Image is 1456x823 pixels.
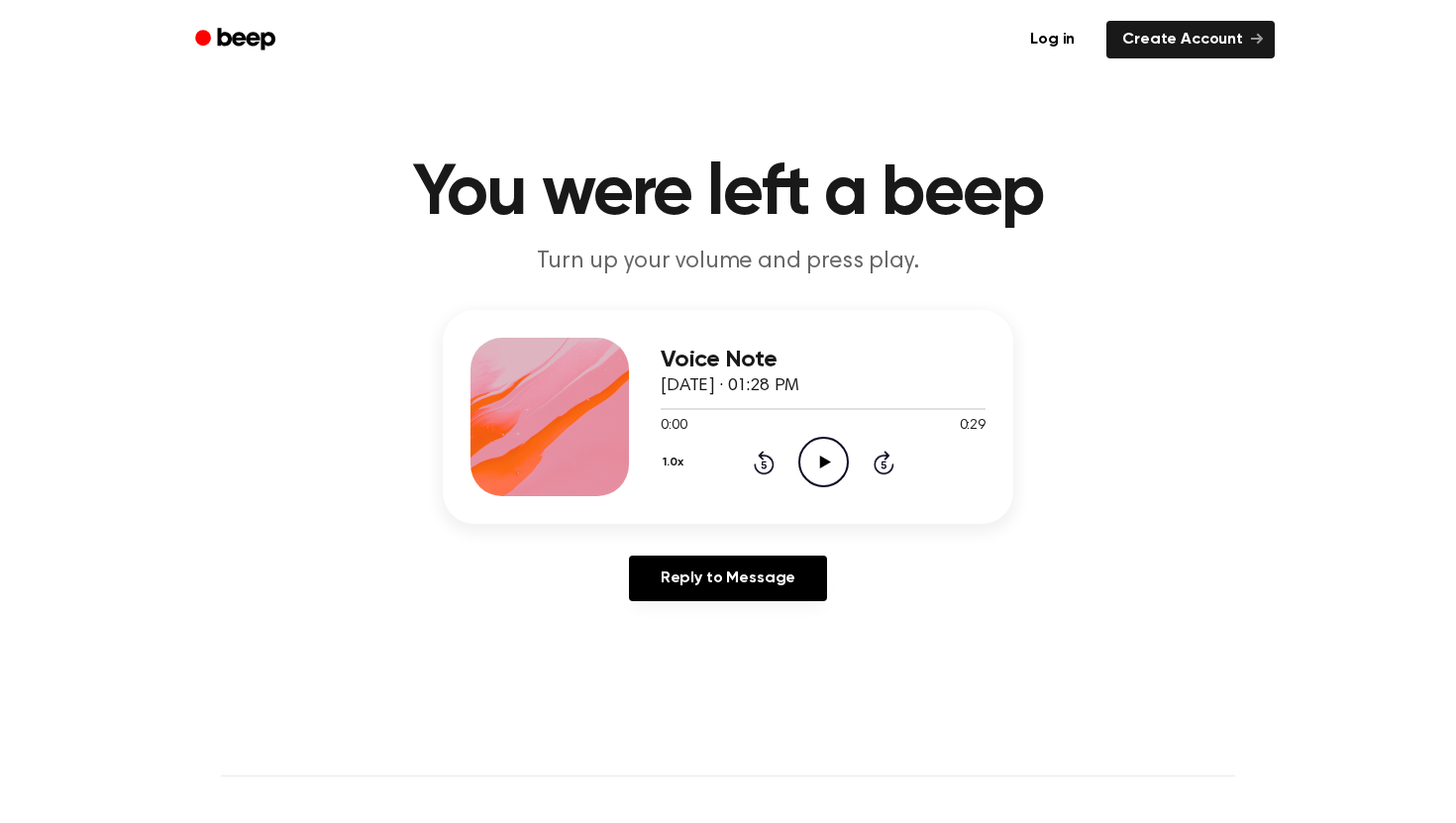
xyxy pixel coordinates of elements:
a: Reply to Message [629,556,827,601]
button: 1.0x [661,446,690,479]
span: [DATE] · 01:28 PM [661,377,799,395]
a: Beep [181,21,293,59]
span: 0:29 [960,416,986,437]
span: 0:00 [661,416,686,437]
a: Create Account [1106,21,1275,58]
h3: Voice Note [661,347,986,373]
p: Turn up your volume and press play. [348,246,1108,278]
h1: You were left a beep [221,158,1235,230]
a: Log in [1010,17,1094,62]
